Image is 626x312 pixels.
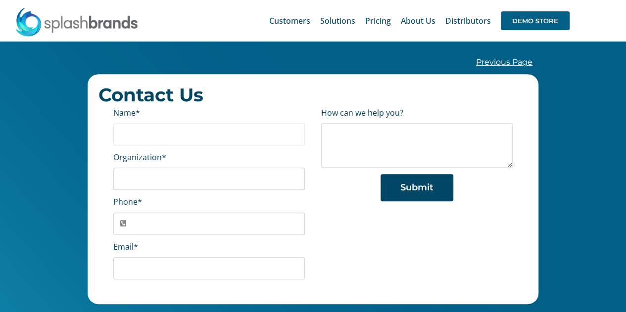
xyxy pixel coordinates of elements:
span: Pricing [365,17,391,25]
nav: Main Menu Sticky [269,5,570,37]
a: DEMO STORE [501,5,570,37]
label: Email [113,241,138,252]
a: Customers [269,5,310,37]
abbr: required [138,196,142,207]
abbr: required [136,107,140,118]
a: Previous Page [476,57,532,67]
button: Submit [381,174,453,201]
abbr: required [162,152,166,163]
label: Organization [113,152,166,163]
h2: Contact Us [98,85,528,105]
label: Phone [113,196,142,207]
span: DEMO STORE [501,11,570,30]
label: How can we help you? [321,107,403,118]
span: About Us [401,17,435,25]
img: SplashBrands.com Logo [15,7,139,37]
abbr: required [134,241,138,252]
label: Name [113,107,140,118]
span: Distributors [445,17,491,25]
a: Pricing [365,5,391,37]
span: Submit [400,182,433,193]
a: Distributors [445,5,491,37]
span: Customers [269,17,310,25]
span: Solutions [320,17,355,25]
